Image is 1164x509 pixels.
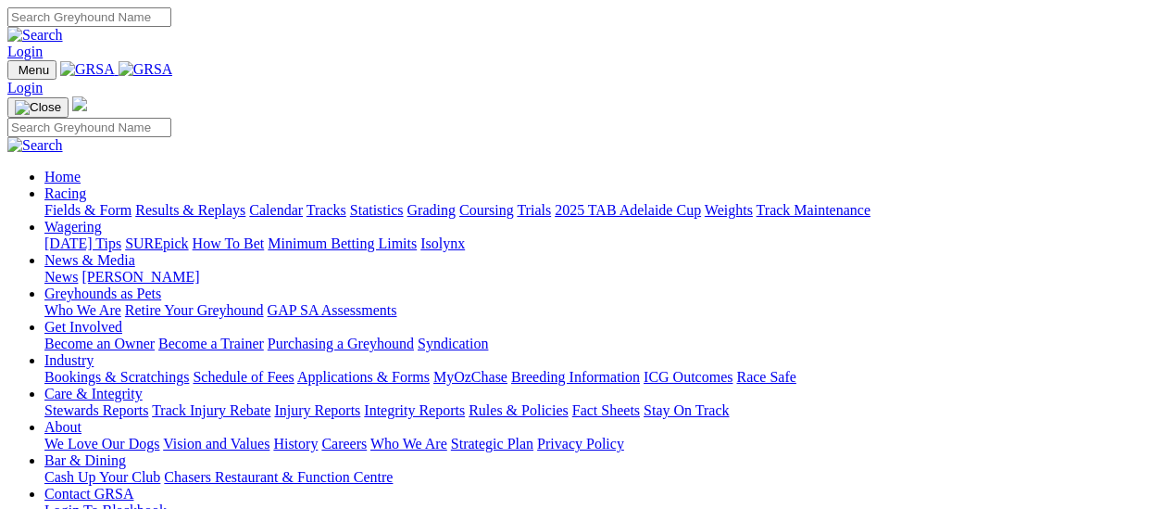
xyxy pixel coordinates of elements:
[44,419,81,435] a: About
[418,336,488,351] a: Syndication
[44,286,161,301] a: Greyhounds as Pets
[268,302,397,318] a: GAP SA Assessments
[407,202,456,218] a: Grading
[158,336,264,351] a: Become a Trainer
[307,202,346,218] a: Tracks
[572,402,640,418] a: Fact Sheets
[44,469,160,485] a: Cash Up Your Club
[268,235,417,251] a: Minimum Betting Limits
[7,137,63,154] img: Search
[193,235,265,251] a: How To Bet
[15,100,61,115] img: Close
[511,369,640,385] a: Breeding Information
[44,235,1157,252] div: Wagering
[555,202,701,218] a: 2025 TAB Adelaide Cup
[119,61,173,78] img: GRSA
[44,336,155,351] a: Become an Owner
[644,402,729,418] a: Stay On Track
[125,235,188,251] a: SUREpick
[459,202,514,218] a: Coursing
[44,436,159,452] a: We Love Our Dogs
[420,235,465,251] a: Isolynx
[44,252,135,268] a: News & Media
[644,369,732,385] a: ICG Outcomes
[44,402,1157,419] div: Care & Integrity
[469,402,569,418] a: Rules & Policies
[44,319,122,335] a: Get Involved
[7,97,69,118] button: Toggle navigation
[125,302,264,318] a: Retire Your Greyhound
[268,336,414,351] a: Purchasing a Greyhound
[321,436,367,452] a: Careers
[44,352,94,368] a: Industry
[44,269,1157,286] div: News & Media
[44,185,86,201] a: Racing
[135,202,245,218] a: Results & Replays
[537,436,624,452] a: Privacy Policy
[44,402,148,418] a: Stewards Reports
[273,436,318,452] a: History
[163,436,269,452] a: Vision and Values
[44,386,143,401] a: Care & Integrity
[44,302,1157,319] div: Greyhounds as Pets
[757,202,870,218] a: Track Maintenance
[44,269,78,285] a: News
[152,402,270,418] a: Track Injury Rebate
[72,96,87,111] img: logo-grsa-white.png
[7,118,171,137] input: Search
[705,202,753,218] a: Weights
[81,269,199,285] a: [PERSON_NAME]
[7,7,171,27] input: Search
[7,80,43,95] a: Login
[297,369,430,385] a: Applications & Forms
[451,436,533,452] a: Strategic Plan
[7,27,63,44] img: Search
[44,369,1157,386] div: Industry
[44,202,1157,219] div: Racing
[44,169,81,185] a: Home
[736,369,795,385] a: Race Safe
[7,44,43,59] a: Login
[44,219,102,235] a: Wagering
[44,486,133,502] a: Contact GRSA
[19,63,49,77] span: Menu
[44,336,1157,352] div: Get Involved
[44,436,1157,452] div: About
[364,402,465,418] a: Integrity Reports
[7,60,56,80] button: Toggle navigation
[249,202,303,218] a: Calendar
[517,202,551,218] a: Trials
[370,436,447,452] a: Who We Are
[44,452,126,468] a: Bar & Dining
[44,302,121,318] a: Who We Are
[433,369,507,385] a: MyOzChase
[193,369,294,385] a: Schedule of Fees
[274,402,360,418] a: Injury Reports
[350,202,404,218] a: Statistics
[44,202,131,218] a: Fields & Form
[44,369,189,385] a: Bookings & Scratchings
[164,469,393,485] a: Chasers Restaurant & Function Centre
[60,61,115,78] img: GRSA
[44,469,1157,486] div: Bar & Dining
[44,235,121,251] a: [DATE] Tips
